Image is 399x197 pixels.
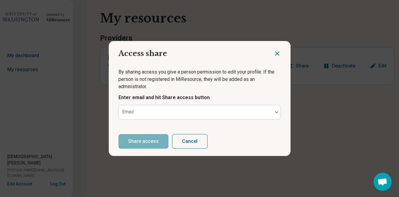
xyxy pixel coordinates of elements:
[122,109,134,115] label: Email
[118,94,281,101] p: Enter email and hit Share access button
[109,41,274,61] h2: Access share
[274,50,281,57] button: Close dialog
[172,134,208,149] button: Cancel
[118,68,281,90] p: By sharing access you give a person permission to edit your profile. If the person is not registe...
[118,134,168,149] button: Share access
